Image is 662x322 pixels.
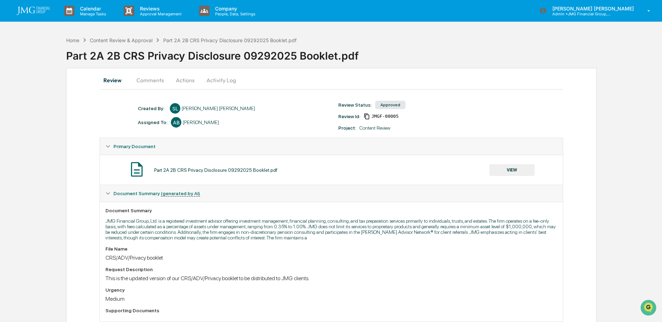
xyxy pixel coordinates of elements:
div: Approved [375,101,405,109]
div: File Name [105,246,557,252]
p: JMG Financial Group, Ltd. is a registered investment advisor offering investment management, fina... [105,218,557,240]
div: Primary Document [100,155,562,185]
div: Review Status: [338,102,372,108]
img: 1746055101610-c473b297-6a78-478c-a979-82029cc54cd1 [7,53,19,66]
div: Start new chat [31,53,114,60]
span: Attestations [57,143,86,149]
div: Review Id: [338,114,360,119]
span: • [94,95,96,100]
p: Approval Management [134,11,185,16]
u: (generated by AI) [161,191,200,197]
p: [PERSON_NAME] [PERSON_NAME] [547,6,637,11]
div: 🔎 [7,156,13,162]
div: CRS/ADV/Privacy booklet [105,254,557,261]
div: 🗄️ [50,143,56,149]
button: Start new chat [118,55,127,64]
img: 8933085812038_c878075ebb4cc5468115_72.jpg [15,53,27,66]
iframe: Open customer support [640,299,659,318]
img: Steve.Lennart [7,107,18,118]
button: VIEW [489,164,535,176]
span: [PERSON_NAME].[PERSON_NAME] [22,95,92,100]
img: logo [17,7,50,15]
div: Part 2A 2B CRS Privacy Disclosure 09292025 Booklet.pdf [66,44,662,62]
a: 🗄️Attestations [48,140,89,152]
p: Manage Tasks [74,11,110,16]
div: [PERSON_NAME] [PERSON_NAME] [182,106,255,111]
div: Primary Document [100,138,562,155]
a: Powered byPylon [49,172,84,178]
span: • [94,114,96,119]
button: Comments [131,72,170,89]
span: [PERSON_NAME].[PERSON_NAME] [22,114,92,119]
div: Past conversations [7,77,47,83]
button: Actions [170,72,201,89]
span: Document Summary [113,191,200,196]
button: See all [108,76,127,84]
div: Content Review & Approval [90,37,152,43]
a: 🔎Data Lookup [4,153,47,166]
div: Document Summary (generated by AI) [100,185,562,202]
span: Pylon [69,173,84,178]
span: Data Lookup [14,156,44,163]
span: d5163721-9744-4735-809e-e613639f3eb2 [371,114,399,119]
div: Home [66,37,79,43]
p: Company [210,6,259,11]
span: [DATE] [97,95,112,100]
span: [DATE] [97,114,112,119]
button: Review [100,72,131,89]
div: Created By: ‎ ‎ [138,106,166,111]
div: Request Description [105,267,557,272]
div: Urgency [105,287,557,293]
div: SL [170,103,180,114]
div: Part 2A 2B CRS Privacy Disclosure 09292025 Booklet.pdf [154,167,277,173]
p: Reviews [134,6,185,11]
div: Assigned To: [138,120,167,125]
p: People, Data, Settings [210,11,259,16]
div: Content Review [360,125,391,131]
img: Document Icon [128,161,145,178]
span: Preclearance [14,143,45,149]
p: Calendar [74,6,110,11]
div: Project: [338,125,356,131]
div: Document Summary (generated by AI) [100,202,562,322]
div: Medium [105,296,557,302]
div: [PERSON_NAME] [183,120,219,125]
div: 🖐️ [7,143,13,149]
a: 🖐️Preclearance [4,140,48,152]
div: secondary tabs example [100,72,563,89]
div: Document Summary [105,208,557,213]
div: AB [171,117,181,128]
button: Activity Log [201,72,242,89]
p: How can we help? [7,15,127,26]
div: Supporting Documents [105,308,557,313]
div: We're available if you need us! [31,60,96,66]
span: Primary Document [113,144,156,149]
img: Steve.Lennart [7,88,18,99]
div: This is the updated version of our CRS/ADV/Privacy booklet to be distributed to JMG clients. [105,275,557,282]
p: Admin • JMG Financial Group, Ltd. [547,11,612,16]
div: Part 2A 2B CRS Privacy Disclosure 09292025 Booklet.pdf [163,37,297,43]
